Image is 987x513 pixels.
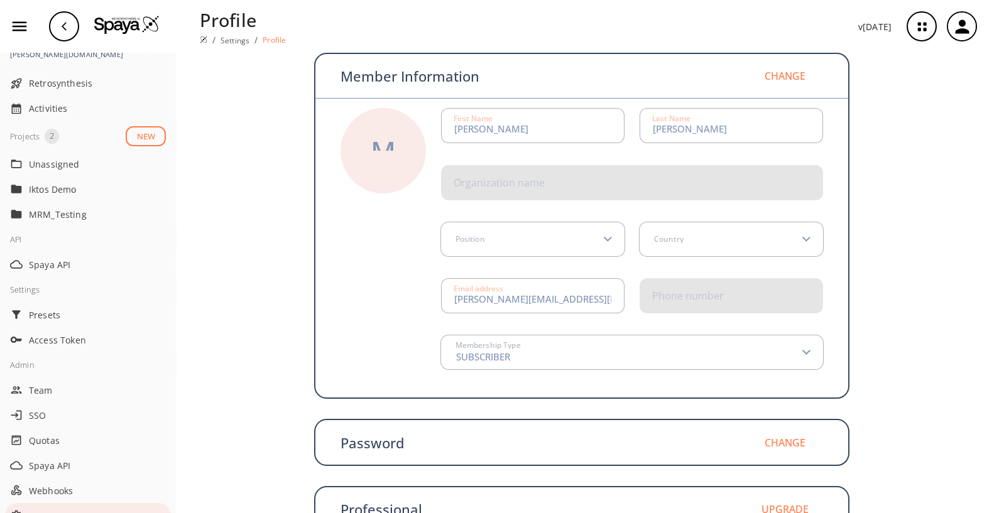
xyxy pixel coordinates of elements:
span: Spaya API [29,258,166,271]
div: Webhooks [5,478,171,503]
div: Projects [10,129,40,144]
span: Unassigned [29,158,166,171]
span: Spaya API [29,459,166,472]
span: Retrosynthesis [29,77,166,90]
p: Iktos Demo [29,183,129,196]
span: Team [29,384,166,397]
div: Spaya API [5,453,171,478]
div: Spaya API [5,252,171,277]
p: Profile [263,35,286,45]
div: Organization name [454,178,545,188]
button: Change [748,428,823,458]
div: First Name [454,115,493,122]
div: Unassigned [5,151,171,176]
div: Presets [5,302,171,327]
label: Country [650,235,684,243]
button: Change [748,61,823,91]
div: Email address [454,285,503,293]
label: Position [452,235,485,243]
p: v [DATE] [858,20,892,33]
span: 2 [45,130,59,143]
label: Membership Type [452,342,521,349]
button: NEW [126,126,166,147]
div: Quotas [5,428,171,453]
a: Settings [221,35,249,46]
label: Select image [352,151,415,163]
div: Last Name [652,115,690,122]
div: MRM_Testing [5,202,171,227]
img: Logo Spaya [94,15,160,34]
div: Access Token [5,327,171,352]
p: Password [341,436,405,450]
div: Phone number [652,291,724,301]
span: Webhooks [29,484,166,497]
div: Team [5,377,171,402]
span: Quotas [29,434,166,447]
div: Iktos Demo [5,176,171,202]
span: SSO [29,409,166,422]
div: M [371,137,396,165]
p: Profile [200,6,286,33]
div: Activities [5,96,171,121]
span: Presets [29,308,166,321]
span: Access Token [29,333,166,347]
p: Member Information [341,69,479,83]
span: Activities [29,102,166,115]
li: / [212,33,215,46]
img: Spaya logo [200,36,207,43]
div: Retrosynthesis [5,71,171,96]
div: SSO [5,402,171,428]
li: / [254,33,258,46]
p: MRM_Testing [29,208,129,221]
